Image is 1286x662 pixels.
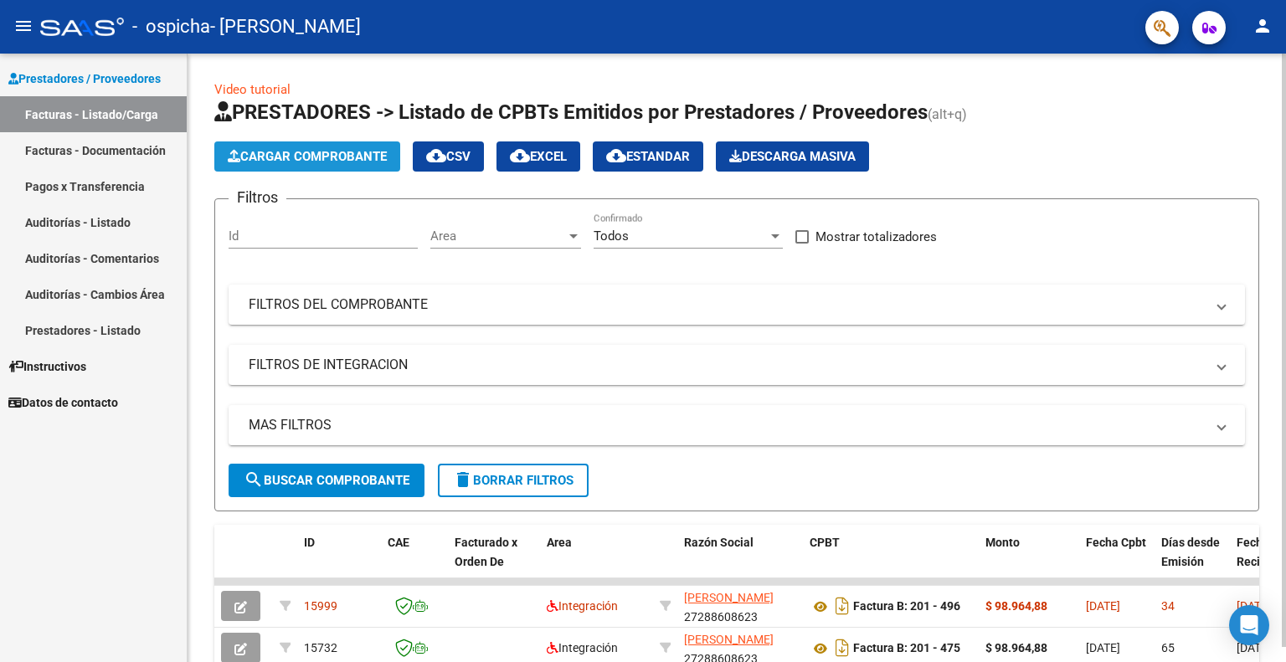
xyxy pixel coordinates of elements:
[1237,599,1271,613] span: [DATE]
[1086,641,1120,654] span: [DATE]
[729,149,856,164] span: Descarga Masiva
[684,536,754,549] span: Razón Social
[853,600,960,613] strong: Factura B: 201 - 496
[547,599,618,613] span: Integración
[438,464,589,497] button: Borrar Filtros
[448,525,540,598] datatable-header-cell: Facturado x Orden De
[244,473,409,488] span: Buscar Comprobante
[229,285,1245,325] mat-expansion-panel-header: FILTROS DEL COMPROBANTE
[803,525,979,598] datatable-header-cell: CPBT
[540,525,653,598] datatable-header-cell: Area
[831,593,853,619] i: Descargar documento
[510,146,530,166] mat-icon: cloud_download
[426,149,471,164] span: CSV
[13,16,33,36] mat-icon: menu
[1086,536,1146,549] span: Fecha Cpbt
[985,536,1020,549] span: Monto
[229,186,286,209] h3: Filtros
[214,100,928,124] span: PRESTADORES -> Listado de CPBTs Emitidos por Prestadores / Proveedores
[132,8,210,45] span: - ospicha
[229,405,1245,445] mat-expansion-panel-header: MAS FILTROS
[547,641,618,654] span: Integración
[985,641,1047,654] strong: $ 98.964,88
[244,470,264,490] mat-icon: search
[853,642,960,655] strong: Factura B: 201 - 475
[815,227,937,247] span: Mostrar totalizadores
[249,356,1205,374] mat-panel-title: FILTROS DE INTEGRACION
[8,69,161,88] span: Prestadores / Proveedores
[304,536,315,549] span: ID
[684,588,796,624] div: 27288608623
[214,82,291,97] a: Video tutorial
[229,464,424,497] button: Buscar Comprobante
[496,141,580,172] button: EXCEL
[593,141,703,172] button: Estandar
[1079,525,1155,598] datatable-header-cell: Fecha Cpbt
[304,641,337,654] span: 15732
[684,633,774,646] span: [PERSON_NAME]
[810,536,840,549] span: CPBT
[210,8,361,45] span: - [PERSON_NAME]
[249,295,1205,314] mat-panel-title: FILTROS DEL COMPROBANTE
[716,141,869,172] app-download-masive: Descarga masiva de comprobantes (adjuntos)
[426,146,446,166] mat-icon: cloud_download
[388,536,409,549] span: CAE
[381,525,448,598] datatable-header-cell: CAE
[1161,641,1175,654] span: 65
[677,525,803,598] datatable-header-cell: Razón Social
[249,416,1205,434] mat-panel-title: MAS FILTROS
[455,536,517,568] span: Facturado x Orden De
[684,591,774,604] span: [PERSON_NAME]
[228,149,387,164] span: Cargar Comprobante
[1155,525,1230,598] datatable-header-cell: Días desde Emisión
[510,149,567,164] span: EXCEL
[928,106,967,122] span: (alt+q)
[606,149,690,164] span: Estandar
[1229,605,1269,645] div: Open Intercom Messenger
[1161,599,1175,613] span: 34
[413,141,484,172] button: CSV
[304,599,337,613] span: 15999
[985,599,1047,613] strong: $ 98.964,88
[1237,536,1283,568] span: Fecha Recibido
[1253,16,1273,36] mat-icon: person
[1086,599,1120,613] span: [DATE]
[430,228,566,244] span: Area
[8,357,86,376] span: Instructivos
[606,146,626,166] mat-icon: cloud_download
[716,141,869,172] button: Descarga Masiva
[1161,536,1220,568] span: Días desde Emisión
[297,525,381,598] datatable-header-cell: ID
[547,536,572,549] span: Area
[8,393,118,412] span: Datos de contacto
[594,228,629,244] span: Todos
[453,470,473,490] mat-icon: delete
[214,141,400,172] button: Cargar Comprobante
[979,525,1079,598] datatable-header-cell: Monto
[831,634,853,661] i: Descargar documento
[453,473,574,488] span: Borrar Filtros
[1237,641,1271,654] span: [DATE]
[229,345,1245,385] mat-expansion-panel-header: FILTROS DE INTEGRACION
